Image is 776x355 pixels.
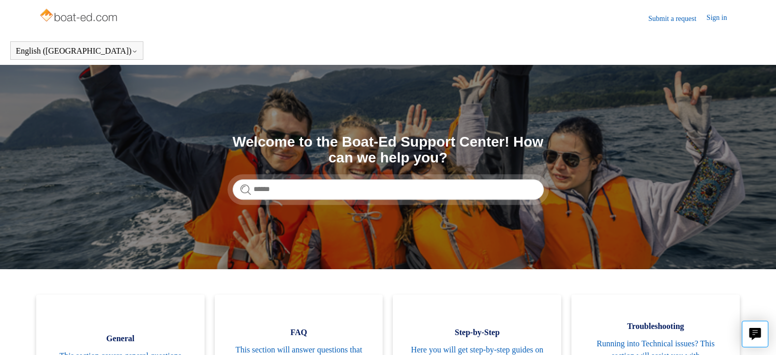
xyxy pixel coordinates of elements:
button: English ([GEOGRAPHIC_DATA]) [16,46,138,56]
a: Sign in [707,12,737,25]
span: General [52,333,189,345]
a: Submit a request [648,13,707,24]
span: Step-by-Step [408,326,546,339]
span: Troubleshooting [587,320,724,333]
h1: Welcome to the Boat-Ed Support Center! How can we help you? [233,134,544,166]
button: Live chat [742,321,768,347]
input: Search [233,179,544,200]
img: Boat-Ed Help Center home page [39,6,120,27]
span: FAQ [230,326,368,339]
